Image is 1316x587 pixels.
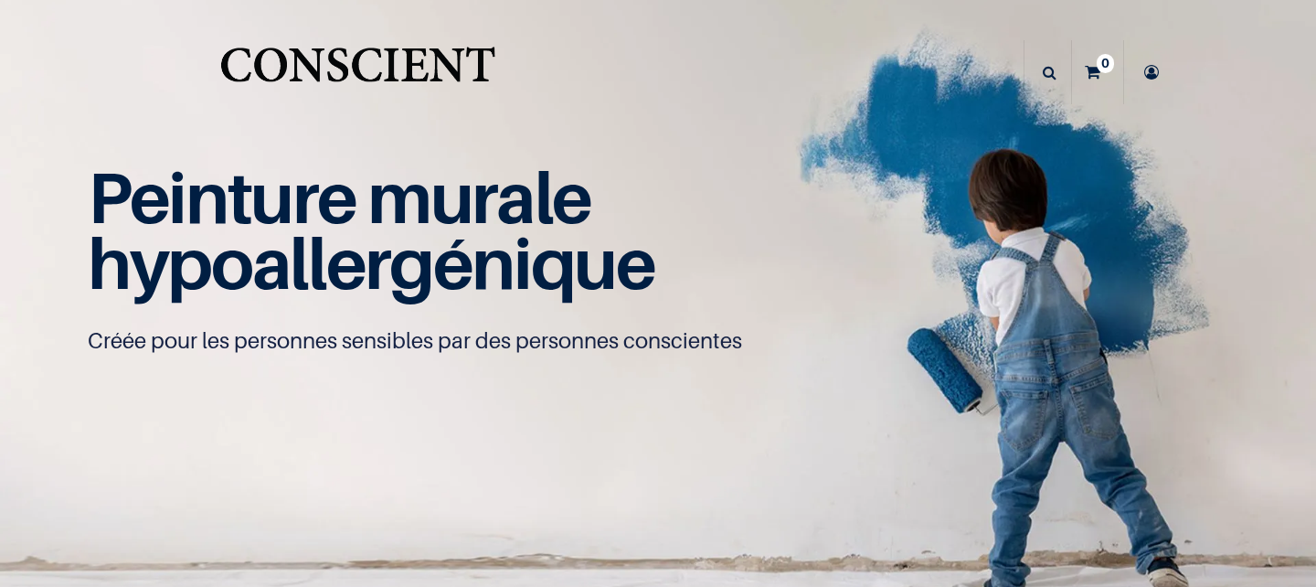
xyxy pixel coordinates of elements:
[88,326,1228,356] p: Créée pour les personnes sensibles par des personnes conscientes
[217,37,499,109] a: Logo of Conscient
[1072,40,1123,104] a: 0
[88,220,655,305] span: hypoallergénique
[1097,54,1114,72] sup: 0
[217,37,499,109] img: Conscient
[88,155,591,240] span: Peinture murale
